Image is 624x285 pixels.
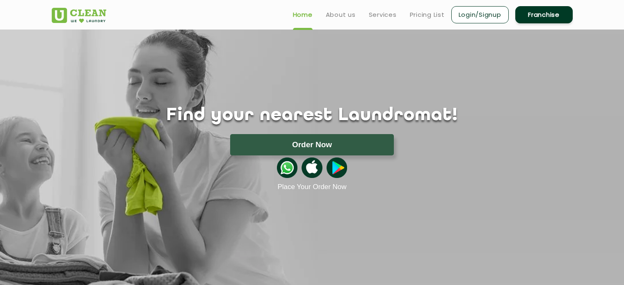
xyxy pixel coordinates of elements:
img: whatsappicon.png [277,157,297,178]
h1: Find your nearest Laundromat! [46,105,579,126]
a: Place Your Order Now [277,183,346,191]
img: UClean Laundry and Dry Cleaning [52,8,106,23]
a: About us [326,10,356,20]
img: apple-icon.png [302,157,322,178]
a: Home [293,10,313,20]
button: Order Now [230,134,394,155]
a: Pricing List [410,10,445,20]
img: playstoreicon.png [327,157,347,178]
a: Services [369,10,397,20]
a: Franchise [515,6,573,23]
a: Login/Signup [451,6,509,23]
